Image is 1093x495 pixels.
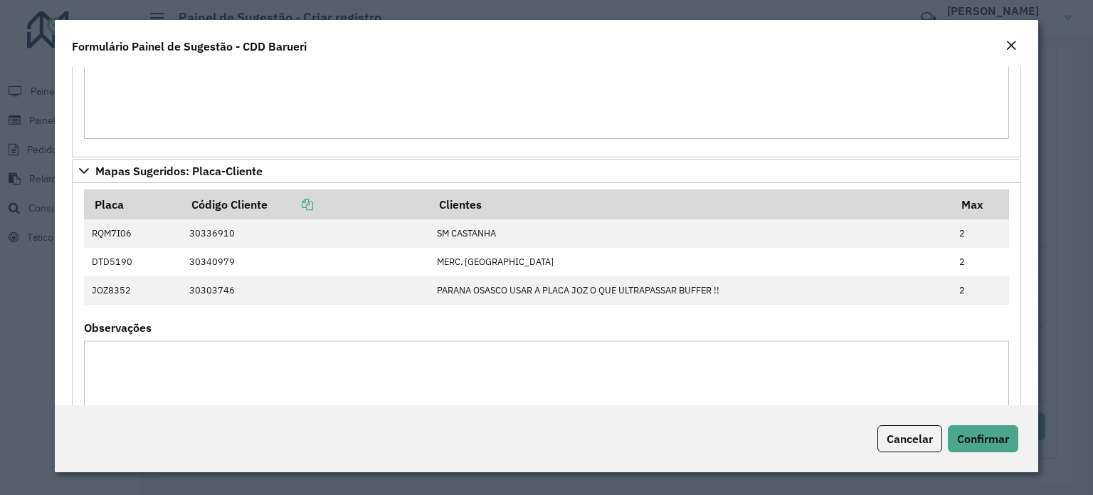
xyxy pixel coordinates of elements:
span: Mapas Sugeridos: Placa-Cliente [95,165,263,177]
td: MERC. [GEOGRAPHIC_DATA] [430,248,952,276]
th: Max [952,189,1009,219]
td: JOZ8352 [84,276,181,305]
td: DTD5190 [84,248,181,276]
button: Cancelar [877,425,942,452]
th: Placa [84,189,181,219]
a: Mapas Sugeridos: Placa-Cliente [72,159,1021,183]
button: Confirmar [948,425,1018,452]
td: PARANA OSASCO USAR A PLACA JOZ O QUE ULTRAPASSAR BUFFER !! [430,276,952,305]
span: Cancelar [887,432,933,446]
td: 2 [952,219,1009,248]
th: Código Cliente [181,189,429,219]
td: 2 [952,276,1009,305]
label: Observações [84,319,152,336]
span: Confirmar [957,432,1009,446]
td: 2 [952,248,1009,276]
td: SM CASTANHA [430,219,952,248]
em: Fechar [1005,40,1017,51]
td: RQM7I06 [84,219,181,248]
td: 30303746 [181,276,429,305]
button: Close [1001,37,1021,56]
td: 30336910 [181,219,429,248]
td: 30340979 [181,248,429,276]
h4: Formulário Painel de Sugestão - CDD Barueri [72,38,307,55]
a: Copiar [268,197,313,212]
th: Clientes [430,189,952,219]
div: Mapas Sugeridos: Placa-Cliente [72,183,1021,479]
